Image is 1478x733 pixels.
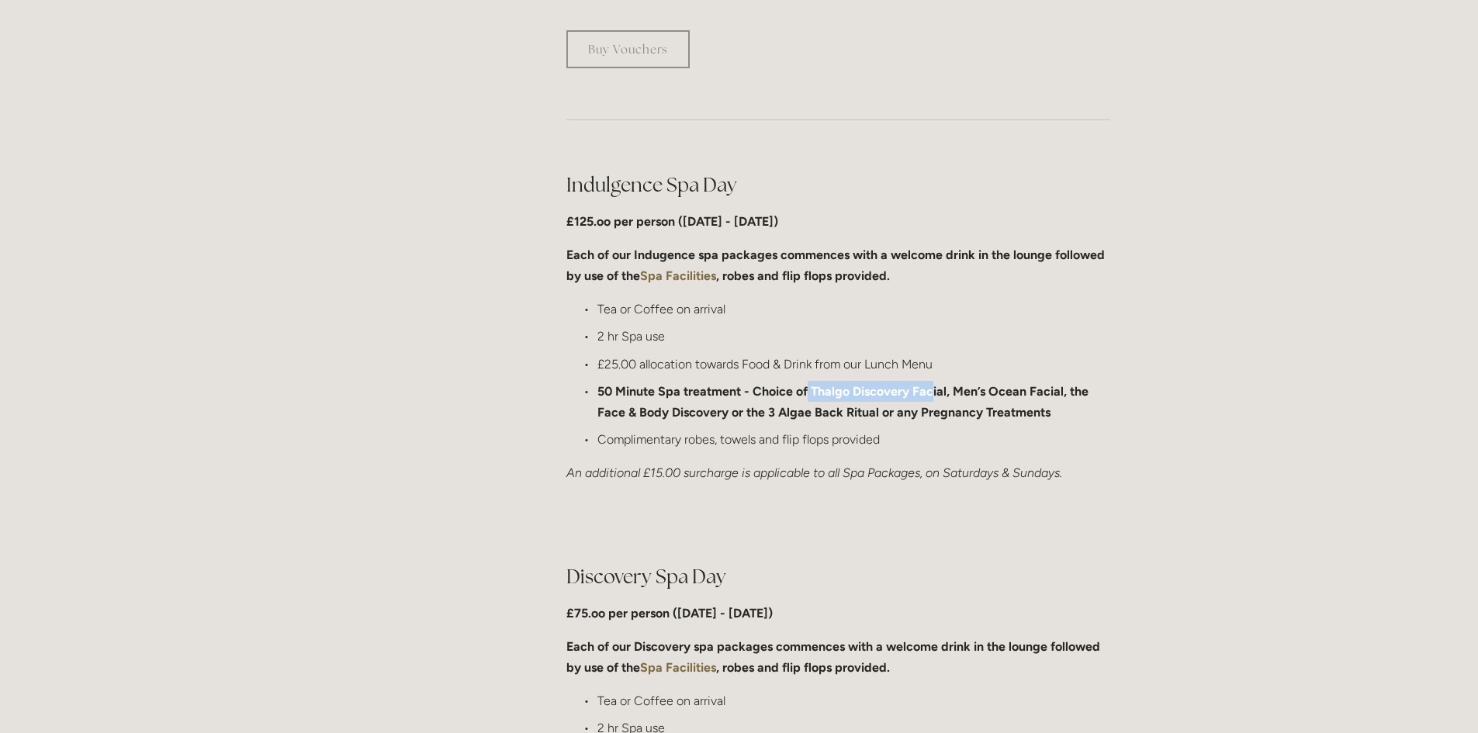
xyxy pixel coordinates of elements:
[716,268,890,283] strong: , robes and flip flops provided.
[640,268,716,283] a: Spa Facilities
[566,30,690,68] a: Buy Vouchers
[566,247,1108,283] strong: Each of our Indugence spa packages commences with a welcome drink in the lounge followed by use o...
[566,171,1110,199] h2: Indulgence Spa Day
[597,429,1110,450] p: Complimentary robes, towels and flip flops provided
[566,639,1103,675] strong: Each of our Discovery spa packages commences with a welcome drink in the lounge followed by use o...
[566,563,1110,590] h2: Discovery Spa Day
[597,690,1110,711] p: Tea or Coffee on arrival
[566,465,1062,480] em: An additional £15.00 surcharge is applicable to all Spa Packages, on Saturdays & Sundays.
[597,354,1110,375] p: £25.00 allocation towards Food & Drink from our Lunch Menu
[597,384,1092,420] strong: 50 Minute Spa treatment - Choice of Thalgo Discovery Facial, Men’s Ocean Facial, the Face & Body ...
[566,606,773,621] strong: £75.oo per person ([DATE] - [DATE])
[597,326,1110,347] p: 2 hr Spa use
[640,660,716,675] a: Spa Facilities
[716,660,890,675] strong: , robes and flip flops provided.
[597,299,1110,320] p: Tea or Coffee on arrival
[566,214,778,229] strong: £125.oo per person ([DATE] - [DATE])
